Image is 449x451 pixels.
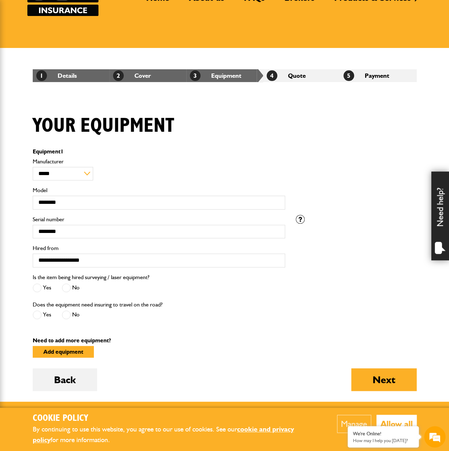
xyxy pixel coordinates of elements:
[9,66,130,81] input: Enter your last name
[117,4,134,21] div: Minimize live chat window
[33,424,315,446] p: By continuing to use this website, you agree to our use of cookies. See our for more information.
[190,70,201,81] span: 3
[36,72,77,79] a: 1Details
[376,415,417,433] button: Allow all
[60,148,64,155] span: 1
[431,172,449,260] div: Need help?
[33,425,294,444] a: cookie and privacy policy
[33,245,285,251] label: Hired from
[33,338,417,343] p: Need to add more equipment?
[9,129,130,213] textarea: Type your message and hit 'Enter'
[353,438,413,443] p: How may I help you today?
[12,39,30,49] img: d_20077148190_company_1631870298795_20077148190
[33,149,285,154] p: Equipment
[62,283,80,292] label: No
[337,415,371,433] button: Manage
[9,108,130,123] input: Enter your phone number
[186,69,263,82] li: Equipment
[33,310,51,319] label: Yes
[263,69,340,82] li: Quote
[340,69,417,82] li: Payment
[33,159,285,164] label: Manufacturer
[113,70,124,81] span: 2
[343,70,354,81] span: 5
[62,310,80,319] label: No
[33,114,174,138] h1: Your equipment
[113,72,151,79] a: 2Cover
[267,70,277,81] span: 4
[33,368,97,391] button: Back
[33,413,315,424] h2: Cookie Policy
[353,431,413,437] div: We're Online!
[9,87,130,102] input: Enter your email address
[33,188,285,193] label: Model
[33,346,94,358] button: Add equipment
[97,219,129,228] em: Start Chat
[37,40,119,49] div: Chat with us now
[33,302,162,308] label: Does the equipment need insuring to travel on the road?
[33,283,51,292] label: Yes
[351,368,417,391] button: Next
[36,70,47,81] span: 1
[33,217,285,222] label: Serial number
[33,275,149,280] label: Is the item being hired surveying / laser equipment?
